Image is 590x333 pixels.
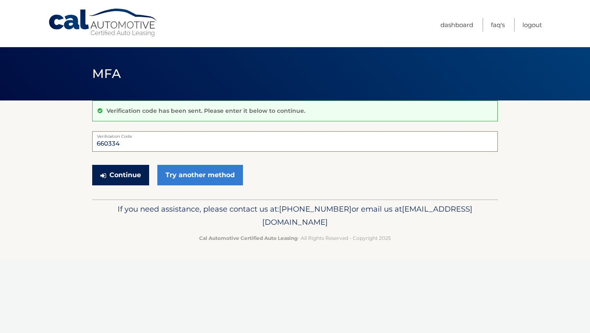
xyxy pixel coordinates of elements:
[98,234,492,242] p: - All Rights Reserved - Copyright 2025
[92,131,498,138] label: Verification Code
[157,165,243,185] a: Try another method
[48,8,159,37] a: Cal Automotive
[522,18,542,32] a: Logout
[92,66,121,81] span: MFA
[98,203,492,229] p: If you need assistance, please contact us at: or email us at
[92,131,498,152] input: Verification Code
[279,204,352,214] span: [PHONE_NUMBER]
[262,204,472,227] span: [EMAIL_ADDRESS][DOMAIN_NAME]
[440,18,473,32] a: Dashboard
[92,165,149,185] button: Continue
[491,18,505,32] a: FAQ's
[199,235,297,241] strong: Cal Automotive Certified Auto Leasing
[107,107,305,114] p: Verification code has been sent. Please enter it below to continue.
